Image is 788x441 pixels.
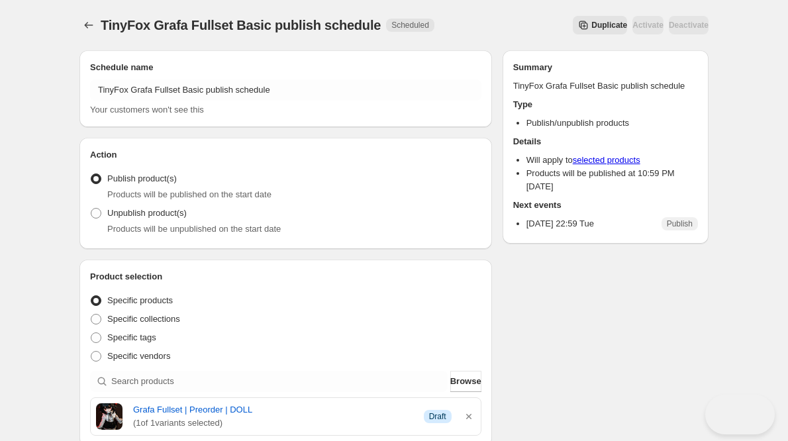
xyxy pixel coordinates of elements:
[90,61,481,74] h2: Schedule name
[526,117,698,130] li: Publish/unpublish products
[101,18,381,32] span: TinyFox Grafa Fullset Basic publish schedule
[107,351,170,361] span: Specific vendors
[90,270,481,283] h2: Product selection
[107,189,271,199] span: Products will be published on the start date
[526,217,594,230] p: [DATE] 22:59 Tue
[526,154,698,167] li: Will apply to
[591,20,627,30] span: Duplicate
[513,79,698,93] p: TinyFox Grafa Fullset Basic publish schedule
[513,98,698,111] h2: Type
[667,219,693,229] span: Publish
[450,375,481,388] span: Browse
[450,371,481,392] button: Browse
[526,167,698,193] li: Products will be published at 10:59 PM [DATE]
[573,16,627,34] button: Secondary action label
[107,332,156,342] span: Specific tags
[391,20,429,30] span: Scheduled
[107,173,177,183] span: Publish product(s)
[90,148,481,162] h2: Action
[107,295,173,305] span: Specific products
[107,224,281,234] span: Products will be unpublished on the start date
[79,16,98,34] button: Schedules
[513,199,698,212] h2: Next events
[111,371,448,392] input: Search products
[133,416,413,430] span: ( 1 of 1 variants selected)
[513,135,698,148] h2: Details
[429,411,446,422] span: Draft
[107,208,187,218] span: Unpublish product(s)
[107,314,180,324] span: Specific collections
[133,403,413,416] a: Grafa Fullset | Preorder | DOLL
[573,155,640,165] a: selected products
[705,395,775,434] iframe: Toggle Customer Support
[90,105,204,115] span: Your customers won't see this
[513,61,698,74] h2: Summary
